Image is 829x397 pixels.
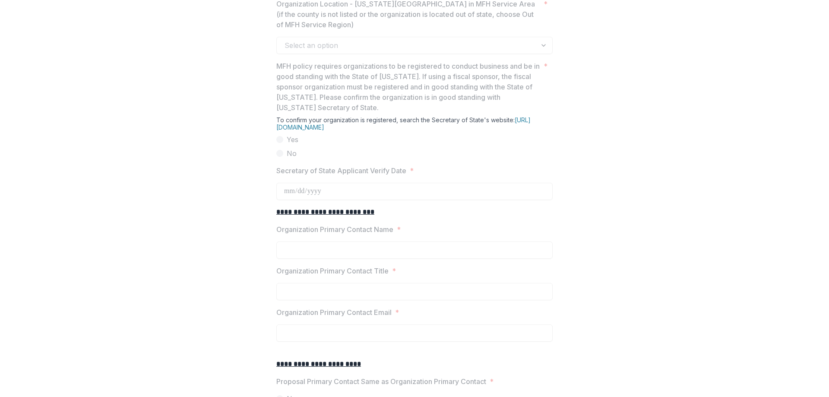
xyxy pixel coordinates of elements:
[276,116,553,134] div: To confirm your organization is registered, search the Secretary of State's website:
[287,134,298,145] span: Yes
[276,165,406,176] p: Secretary of State Applicant Verify Date
[276,266,389,276] p: Organization Primary Contact Title
[276,376,486,387] p: Proposal Primary Contact Same as Organization Primary Contact
[276,307,392,318] p: Organization Primary Contact Email
[276,61,540,113] p: MFH policy requires organizations to be registered to conduct business and be in good standing wi...
[276,116,531,131] a: [URL][DOMAIN_NAME]
[287,148,297,159] span: No
[276,224,393,235] p: Organization Primary Contact Name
